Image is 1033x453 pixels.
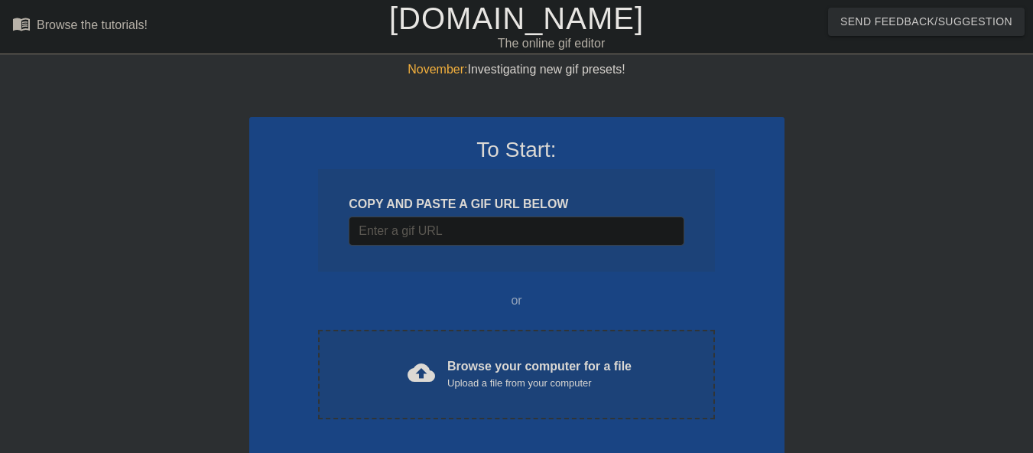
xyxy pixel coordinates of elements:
[12,15,148,38] a: Browse the tutorials!
[840,12,1012,31] span: Send Feedback/Suggestion
[269,137,765,163] h3: To Start:
[349,217,684,246] input: Username
[349,195,684,213] div: COPY AND PASTE A GIF URL BELOW
[408,359,435,386] span: cloud_upload
[37,18,148,31] div: Browse the tutorials!
[352,34,750,53] div: The online gif editor
[249,60,784,79] div: Investigating new gif presets!
[408,63,467,76] span: November:
[389,2,644,35] a: [DOMAIN_NAME]
[447,376,632,391] div: Upload a file from your computer
[289,292,745,310] div: or
[828,8,1025,36] button: Send Feedback/Suggestion
[447,357,632,391] div: Browse your computer for a file
[12,15,31,33] span: menu_book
